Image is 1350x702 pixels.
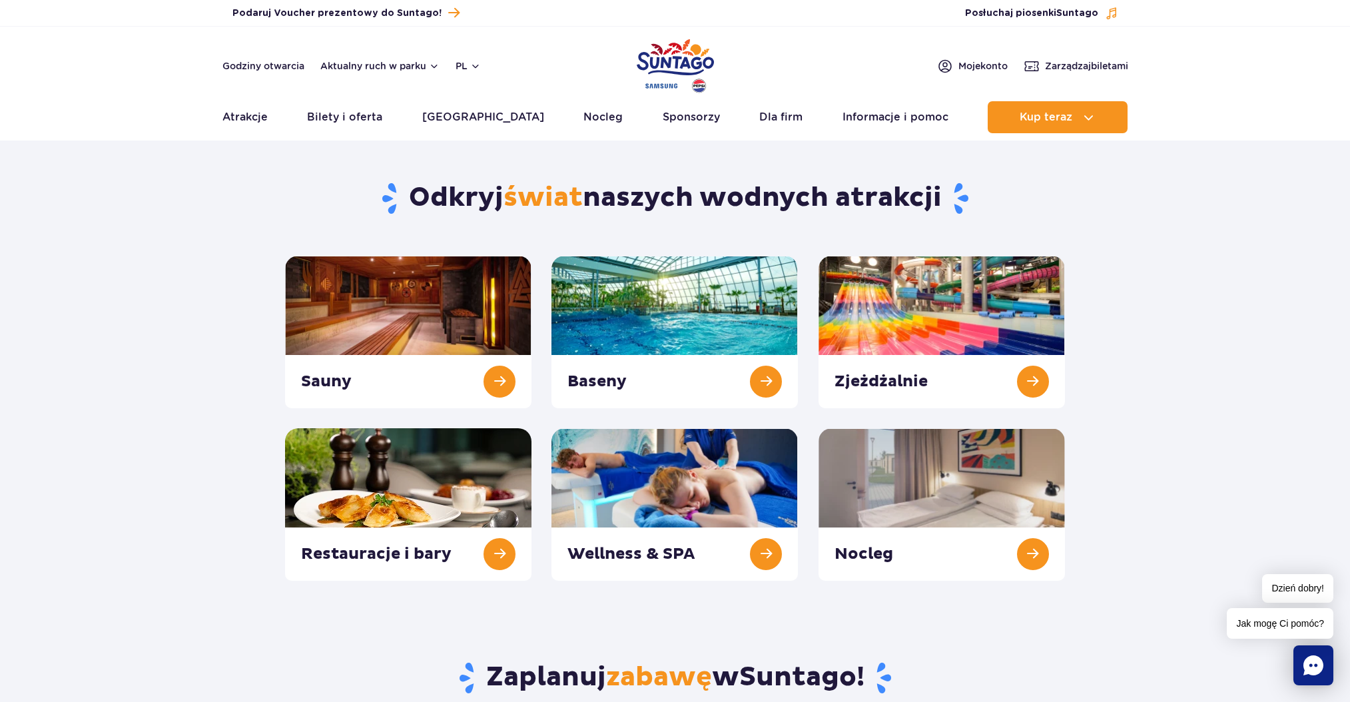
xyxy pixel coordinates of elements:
a: Park of Poland [637,33,714,95]
span: Zarządzaj biletami [1045,59,1128,73]
span: Suntago [739,661,856,694]
a: Godziny otwarcia [222,59,304,73]
a: Bilety i oferta [307,101,382,133]
button: Kup teraz [988,101,1128,133]
a: [GEOGRAPHIC_DATA] [422,101,544,133]
h1: Odkryj naszych wodnych atrakcji [285,181,1065,216]
span: Moje konto [958,59,1008,73]
a: Zarządzajbiletami [1024,58,1128,74]
h3: Zaplanuj w ! [285,661,1065,695]
span: Podaruj Voucher prezentowy do Suntago! [232,7,442,20]
a: Podaruj Voucher prezentowy do Suntago! [232,4,460,22]
span: świat [504,181,583,214]
button: Posłuchaj piosenkiSuntago [965,7,1118,20]
a: Nocleg [583,101,623,133]
a: Mojekonto [937,58,1008,74]
span: Kup teraz [1020,111,1072,123]
span: Suntago [1056,9,1098,18]
span: Dzień dobry! [1262,574,1333,603]
span: Jak mogę Ci pomóc? [1227,608,1333,639]
a: Atrakcje [222,101,268,133]
a: Sponsorzy [663,101,720,133]
span: Posłuchaj piosenki [965,7,1098,20]
span: zabawę [606,661,712,694]
button: Aktualny ruch w parku [320,61,440,71]
a: Dla firm [759,101,803,133]
button: pl [456,59,481,73]
a: Informacje i pomoc [843,101,948,133]
div: Chat [1293,645,1333,685]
